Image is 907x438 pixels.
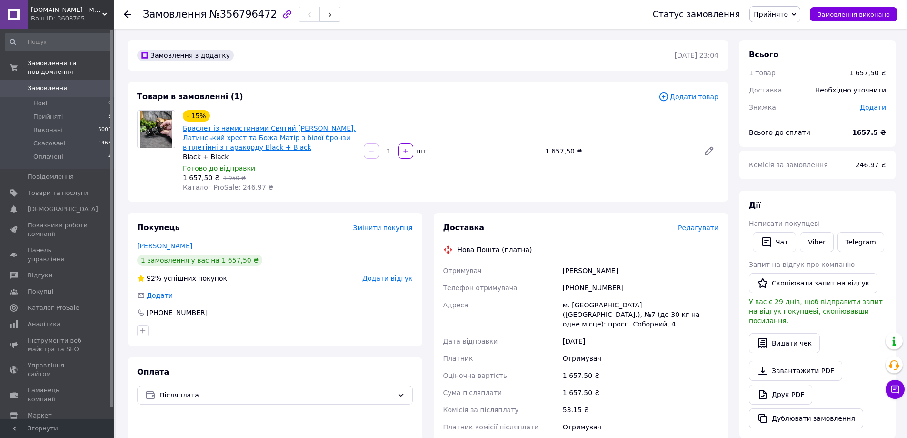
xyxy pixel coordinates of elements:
[810,7,897,21] button: Замовлення виконано
[28,336,88,354] span: Інструменти веб-майстра та SEO
[561,296,720,333] div: м. [GEOGRAPHIC_DATA] ([GEOGRAPHIC_DATA].), №7 (до 30 кг на одне місце): просп. Соборний, 4
[28,320,60,328] span: Аналітика
[33,112,63,121] span: Прийняті
[749,333,820,353] button: Видати чек
[159,390,393,400] span: Післяплата
[749,361,842,381] a: Завантажити PDF
[443,284,518,292] span: Телефон отримувача
[561,350,720,367] div: Отримувач
[98,139,111,148] span: 1465
[33,153,63,161] span: Оплачені
[753,232,796,252] button: Чат
[143,9,207,20] span: Замовлення
[749,273,877,293] button: Скопіювати запит на відгук
[137,255,262,266] div: 1 замовлення у вас на 1 657,50 ₴
[33,139,66,148] span: Скасовані
[561,279,720,296] div: [PHONE_NUMBER]
[414,146,429,156] div: шт.
[28,287,53,296] span: Покупці
[137,274,227,283] div: успішних покупок
[28,386,88,403] span: Гаманець компанії
[749,220,820,227] span: Написати покупцеві
[455,245,535,255] div: Нова Пошта (платна)
[5,33,112,51] input: Пошук
[443,372,507,379] span: Оціночна вартість
[754,10,788,18] span: Прийнято
[137,242,192,250] a: [PERSON_NAME]
[353,224,413,232] span: Змінити покупця
[183,124,356,151] a: Браслет із намистинами Святий [PERSON_NAME], Латинський хрест та Божа Матір з білої бронзи в плет...
[860,103,886,111] span: Додати
[749,103,776,111] span: Знижка
[852,129,886,136] b: 1657.5 ₴
[749,129,810,136] span: Всього до сплати
[146,308,209,317] div: [PHONE_NUMBER]
[183,110,210,122] div: - 15%
[28,189,88,197] span: Товари та послуги
[108,153,111,161] span: 4
[749,69,776,77] span: 1 товар
[800,232,833,252] a: Viber
[124,10,131,19] div: Повернутися назад
[541,144,696,158] div: 1 657,50 ₴
[443,267,482,275] span: Отримувач
[140,111,172,148] img: Браслет із намистинами Святий Миколай Чудотворець, Латинський хрест та Божа Матір з білої бронзи ...
[699,142,718,161] a: Редагувати
[749,261,855,268] span: Запит на відгук про компанію
[443,301,468,309] span: Адреса
[809,80,892,101] div: Необхідно уточнити
[223,175,246,182] span: 1 950 ₴
[33,99,47,108] span: Нові
[653,10,740,19] div: Статус замовлення
[28,84,67,92] span: Замовлення
[31,6,102,14] span: i.n.k.store - Магазин свічок і декору для дому
[137,92,243,101] span: Товари в замовленні (1)
[137,50,234,61] div: Замовлення з додатку
[658,92,718,102] span: Додати товар
[443,423,539,431] span: Платник комісії післяплати
[561,384,720,401] div: 1 657.50 ₴
[443,406,519,414] span: Комісія за післяплату
[28,271,52,280] span: Відгуки
[849,68,886,78] div: 1 657,50 ₴
[678,224,718,232] span: Редагувати
[183,174,220,182] span: 1 657,50 ₴
[108,99,111,108] span: 0
[886,380,905,399] button: Чат з покупцем
[817,11,890,18] span: Замовлення виконано
[28,173,74,181] span: Повідомлення
[183,164,255,172] span: Готово до відправки
[362,275,412,282] span: Додати відгук
[137,367,169,377] span: Оплата
[749,161,828,169] span: Комісія за замовлення
[147,275,161,282] span: 92%
[749,50,778,59] span: Всього
[749,385,812,405] a: Друк PDF
[28,59,114,76] span: Замовлення та повідомлення
[443,355,473,362] span: Платник
[183,152,356,162] div: Black + Black
[561,401,720,418] div: 53.15 ₴
[209,9,277,20] span: №356796472
[28,221,88,238] span: Показники роботи компанії
[675,51,718,59] time: [DATE] 23:04
[108,112,111,121] span: 5
[749,86,782,94] span: Доставка
[28,205,98,214] span: [DEMOGRAPHIC_DATA]
[33,126,63,134] span: Виконані
[28,361,88,378] span: Управління сайтом
[561,418,720,436] div: Отримувач
[31,14,114,23] div: Ваш ID: 3608765
[856,161,886,169] span: 246.97 ₴
[749,408,863,428] button: Дублювати замовлення
[749,298,883,325] span: У вас є 29 днів, щоб відправити запит на відгук покупцеві, скопіювавши посилання.
[561,367,720,384] div: 1 657.50 ₴
[561,262,720,279] div: [PERSON_NAME]
[28,304,79,312] span: Каталог ProSale
[28,246,88,263] span: Панель управління
[443,223,485,232] span: Доставка
[561,333,720,350] div: [DATE]
[147,292,173,299] span: Додати
[183,183,273,191] span: Каталог ProSale: 246.97 ₴
[137,223,180,232] span: Покупець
